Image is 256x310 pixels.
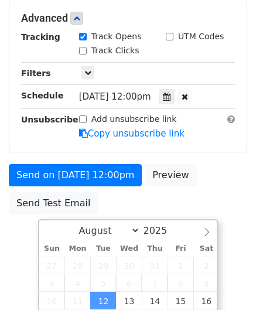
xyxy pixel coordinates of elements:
strong: Filters [21,69,51,78]
iframe: Chat Widget [197,254,256,310]
span: August 16, 2025 [193,292,219,309]
span: July 31, 2025 [142,257,168,274]
span: Thu [142,245,168,253]
span: August 6, 2025 [116,274,142,292]
span: Wed [116,245,142,253]
span: [DATE] 12:00pm [79,91,151,102]
span: Sun [39,245,65,253]
span: August 15, 2025 [168,292,193,309]
span: Fri [168,245,193,253]
a: Copy unsubscribe link [79,128,185,139]
span: August 11, 2025 [64,292,90,309]
span: July 28, 2025 [64,257,90,274]
span: August 10, 2025 [39,292,65,309]
span: August 9, 2025 [193,274,219,292]
span: August 5, 2025 [90,274,116,292]
span: Tue [90,245,116,253]
span: August 12, 2025 [90,292,116,309]
strong: Tracking [21,32,60,42]
span: July 30, 2025 [116,257,142,274]
span: Sat [193,245,219,253]
label: Track Clicks [91,45,139,57]
span: August 4, 2025 [64,274,90,292]
span: July 29, 2025 [90,257,116,274]
strong: Schedule [21,91,63,100]
span: August 14, 2025 [142,292,168,309]
span: August 3, 2025 [39,274,65,292]
h5: Advanced [21,12,235,25]
span: August 8, 2025 [168,274,193,292]
strong: Unsubscribe [21,115,78,124]
span: August 13, 2025 [116,292,142,309]
label: UTM Codes [178,30,224,43]
a: Send Test Email [9,192,98,214]
span: July 27, 2025 [39,257,65,274]
a: Send on [DATE] 12:00pm [9,164,142,186]
span: August 2, 2025 [193,257,219,274]
span: August 1, 2025 [168,257,193,274]
span: Mon [64,245,90,253]
span: August 7, 2025 [142,274,168,292]
a: Preview [145,164,196,186]
input: Year [140,225,182,236]
label: Track Opens [91,30,142,43]
label: Add unsubscribe link [91,113,177,125]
